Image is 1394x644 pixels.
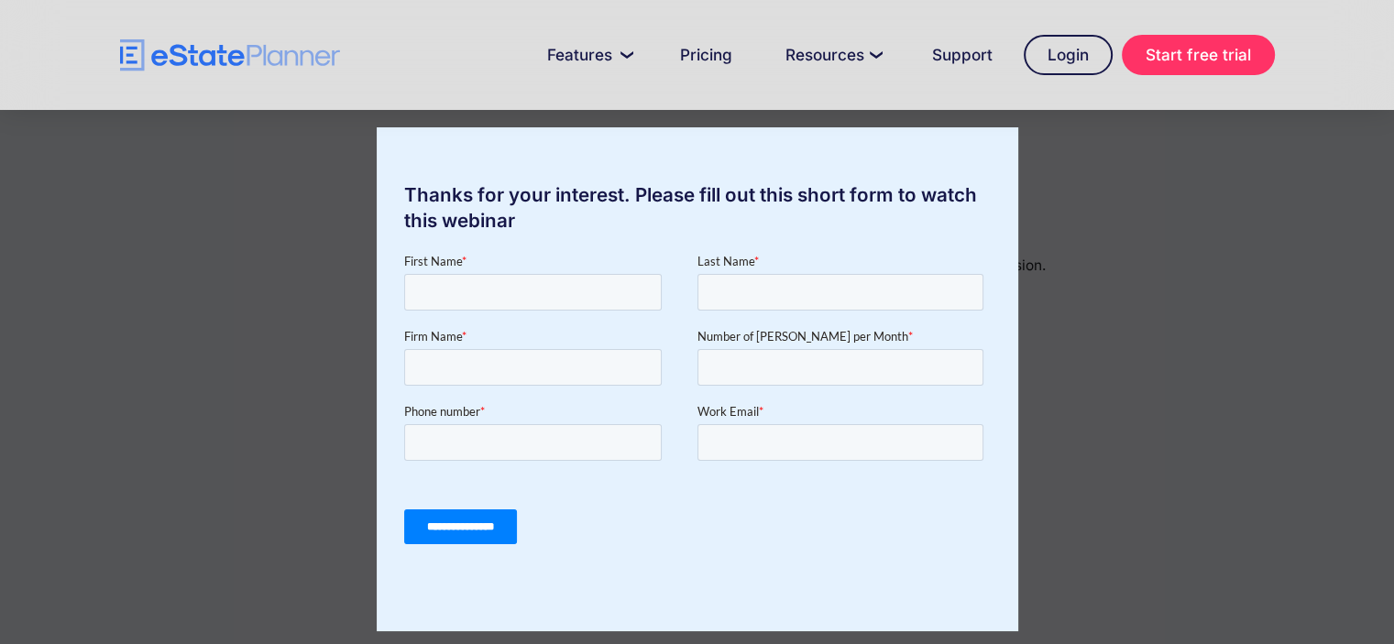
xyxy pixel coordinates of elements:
[658,37,754,73] a: Pricing
[404,252,991,576] iframe: Form 0
[120,39,340,71] a: home
[910,37,1015,73] a: Support
[377,182,1018,234] div: Thanks for your interest. Please fill out this short form to watch this webinar
[1024,35,1113,75] a: Login
[525,37,649,73] a: Features
[763,37,901,73] a: Resources
[1122,35,1275,75] a: Start free trial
